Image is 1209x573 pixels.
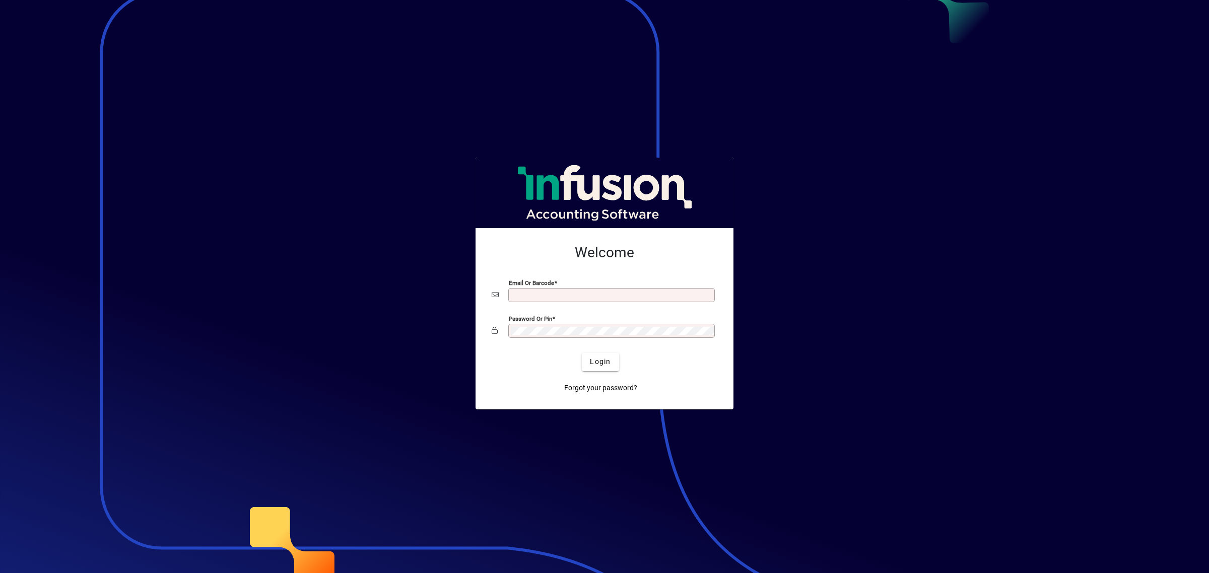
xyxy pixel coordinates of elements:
mat-label: Password or Pin [509,315,552,322]
span: Forgot your password? [564,383,637,393]
mat-label: Email or Barcode [509,279,554,286]
span: Login [590,356,611,367]
a: Forgot your password? [560,379,641,397]
button: Login [582,353,619,371]
h2: Welcome [492,244,717,261]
